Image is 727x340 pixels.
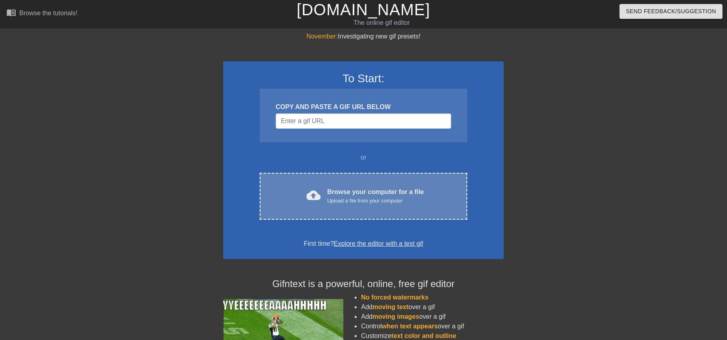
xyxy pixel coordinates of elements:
span: moving images [373,313,419,320]
span: cloud_upload [307,188,321,202]
a: [DOMAIN_NAME] [297,1,430,18]
span: November: [307,33,338,40]
div: Investigating new gif presets! [223,32,504,41]
input: Username [276,113,451,129]
span: No forced watermarks [361,294,428,301]
div: or [244,153,483,162]
div: First time? [234,239,493,249]
span: Send Feedback/Suggestion [626,6,716,16]
div: Browse your computer for a file [327,187,424,205]
li: Control over a gif [361,322,504,331]
div: Upload a file from your computer [327,197,424,205]
div: The online gif editor [246,18,517,28]
span: when text appears [382,323,438,330]
div: COPY AND PASTE A GIF URL BELOW [276,102,451,112]
a: Explore the editor with a test gif [334,240,423,247]
div: Browse the tutorials! [19,10,77,16]
h4: Gifntext is a powerful, online, free gif editor [223,278,504,290]
span: text color and outline [392,332,456,339]
h3: To Start: [234,72,493,85]
span: menu_book [6,8,16,17]
li: Add over a gif [361,302,504,312]
button: Send Feedback/Suggestion [620,4,723,19]
span: moving text [373,304,409,310]
a: Browse the tutorials! [6,8,77,20]
li: Add over a gif [361,312,504,322]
